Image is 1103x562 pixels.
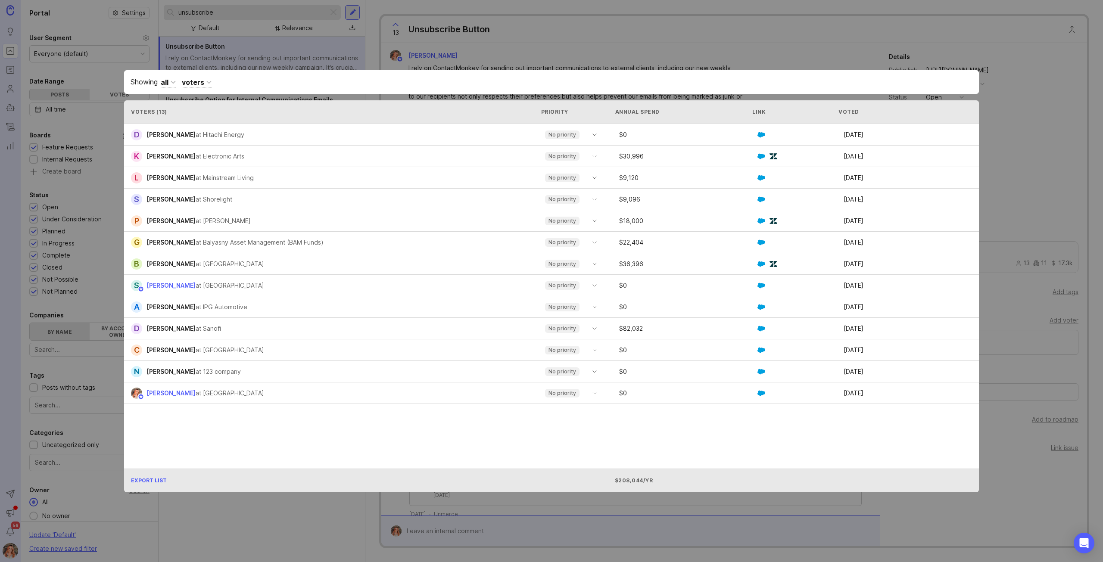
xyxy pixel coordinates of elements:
[138,286,144,292] img: member badge
[146,389,196,397] span: [PERSON_NAME]
[196,345,264,355] div: at [GEOGRAPHIC_DATA]
[588,217,601,224] svg: toggle icon
[548,174,576,181] p: No priority
[844,260,863,267] time: [DATE]
[757,196,765,203] img: GKxMRLiRsgdWqxrdBeWfGK5kaZ2alx1WifDSa2kSTsK6wyJURKhUuPoQRYzjholVGzT2A2owx2gHwZoyZHHCYJ8YNOAZj3DSg...
[182,77,204,87] div: voters
[131,323,228,334] a: D[PERSON_NAME]at Sanofi
[844,174,863,181] time: [DATE]
[196,367,241,376] div: at 123 company
[131,366,142,377] div: N
[616,153,758,159] div: $ 30,996
[844,131,863,138] time: [DATE]
[588,153,601,160] svg: toggle icon
[588,282,601,289] svg: toggle icon
[540,257,602,271] div: toggle menu
[757,260,765,268] img: GKxMRLiRsgdWqxrdBeWfGK5kaZ2alx1WifDSa2kSTsK6wyJURKhUuPoQRYzjholVGzT2A2owx2gHwZoyZHHCYJ8YNOAZj3DSg...
[131,258,142,270] div: B
[146,282,196,289] span: [PERSON_NAME]
[616,132,758,138] div: $ 0
[540,386,602,400] div: toggle menu
[540,193,602,206] div: toggle menu
[196,324,221,333] div: at Sanofi
[757,282,765,289] img: GKxMRLiRsgdWqxrdBeWfGK5kaZ2alx1WifDSa2kSTsK6wyJURKhUuPoQRYzjholVGzT2A2owx2gHwZoyZHHCYJ8YNOAZj3DSg...
[844,152,863,160] time: [DATE]
[131,77,972,87] div: Showing
[838,108,972,115] div: Voted
[131,172,261,183] a: L[PERSON_NAME]at Mainstream Living
[616,304,758,310] div: $ 0
[131,151,251,162] a: K[PERSON_NAME]at Electronic Arts
[588,131,601,138] svg: toggle icon
[146,368,196,375] span: [PERSON_NAME]
[615,477,749,484] div: $208,044/yr
[540,149,602,163] div: toggle menu
[131,280,271,291] a: S[PERSON_NAME]at [GEOGRAPHIC_DATA]
[548,390,576,397] p: No priority
[131,215,258,227] a: P[PERSON_NAME]at [PERSON_NAME]
[146,303,196,310] span: [PERSON_NAME]
[770,152,777,160] img: UniZRqrCPz6BHUWevMzgDJ1FW4xaGg2egd7Chm8uY0Al1hkDyjqDa8Lkk0kDEdqKkBok+T4wfoD0P0o6UMciQ8AAAAASUVORK...
[161,77,168,87] div: all
[548,347,576,354] p: No priority
[616,261,758,267] div: $ 36,396
[616,239,758,245] div: $ 22,404
[146,346,196,354] span: [PERSON_NAME]
[146,131,196,138] span: [PERSON_NAME]
[844,196,863,203] time: [DATE]
[540,322,602,335] div: toggle menu
[541,108,598,115] div: Priority
[146,217,196,224] span: [PERSON_NAME]
[146,152,196,160] span: [PERSON_NAME]
[131,258,271,270] a: B[PERSON_NAME]at [GEOGRAPHIC_DATA]
[844,217,863,224] time: [DATE]
[616,196,758,202] div: $ 9,096
[548,131,576,138] p: No priority
[131,194,239,205] a: S[PERSON_NAME]at Shorelight
[131,108,533,115] div: Voters ( 13 )
[844,368,863,375] time: [DATE]
[757,389,765,397] img: GKxMRLiRsgdWqxrdBeWfGK5kaZ2alx1WifDSa2kSTsK6wyJURKhUuPoQRYzjholVGzT2A2owx2gHwZoyZHHCYJ8YNOAZj3DSg...
[770,260,777,268] img: UniZRqrCPz6BHUWevMzgDJ1FW4xaGg2egd7Chm8uY0Al1hkDyjqDa8Lkk0kDEdqKkBok+T4wfoD0P0o6UMciQ8AAAAASUVORK...
[844,303,863,310] time: [DATE]
[752,108,766,115] div: Link
[1074,533,1094,553] div: Open Intercom Messenger
[131,194,142,205] div: S
[540,171,602,185] div: toggle menu
[146,260,196,267] span: [PERSON_NAME]
[844,325,863,332] time: [DATE]
[196,130,244,140] div: at Hitachi Energy
[757,346,765,354] img: GKxMRLiRsgdWqxrdBeWfGK5kaZ2alx1WifDSa2kSTsK6wyJURKhUuPoQRYzjholVGzT2A2owx2gHwZoyZHHCYJ8YNOAZj3DSg...
[844,282,863,289] time: [DATE]
[588,304,601,310] svg: toggle icon
[615,108,749,115] div: Annual Spend
[757,217,765,225] img: GKxMRLiRsgdWqxrdBeWfGK5kaZ2alx1WifDSa2kSTsK6wyJURKhUuPoQRYzjholVGzT2A2owx2gHwZoyZHHCYJ8YNOAZj3DSg...
[131,323,142,334] div: D
[616,175,758,181] div: $ 9,120
[146,196,196,203] span: [PERSON_NAME]
[616,390,758,396] div: $ 0
[616,283,758,289] div: $ 0
[196,216,251,226] div: at [PERSON_NAME]
[757,368,765,376] img: GKxMRLiRsgdWqxrdBeWfGK5kaZ2alx1WifDSa2kSTsK6wyJURKhUuPoQRYzjholVGzT2A2owx2gHwZoyZHHCYJ8YNOAZj3DSg...
[844,239,863,246] time: [DATE]
[131,366,248,377] a: N[PERSON_NAME]at 123 company
[548,368,576,375] p: No priority
[616,369,758,375] div: $ 0
[548,196,576,203] p: No priority
[131,301,254,313] a: A[PERSON_NAME]at IPG Automotive
[131,388,271,399] a: Bronwen W[PERSON_NAME]at [GEOGRAPHIC_DATA]
[131,237,330,248] a: G[PERSON_NAME]at Balyasny Asset Management (BAM Funds)
[196,195,232,204] div: at Shorelight
[588,196,601,203] svg: toggle icon
[196,152,244,161] div: at Electronic Arts
[131,129,142,140] div: D
[131,151,142,162] div: K
[844,389,863,397] time: [DATE]
[196,281,264,290] div: at [GEOGRAPHIC_DATA]
[588,368,601,375] svg: toggle icon
[540,279,602,292] div: toggle menu
[844,346,863,354] time: [DATE]
[146,174,196,181] span: [PERSON_NAME]
[757,131,765,139] img: GKxMRLiRsgdWqxrdBeWfGK5kaZ2alx1WifDSa2kSTsK6wyJURKhUuPoQRYzjholVGzT2A2owx2gHwZoyZHHCYJ8YNOAZj3DSg...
